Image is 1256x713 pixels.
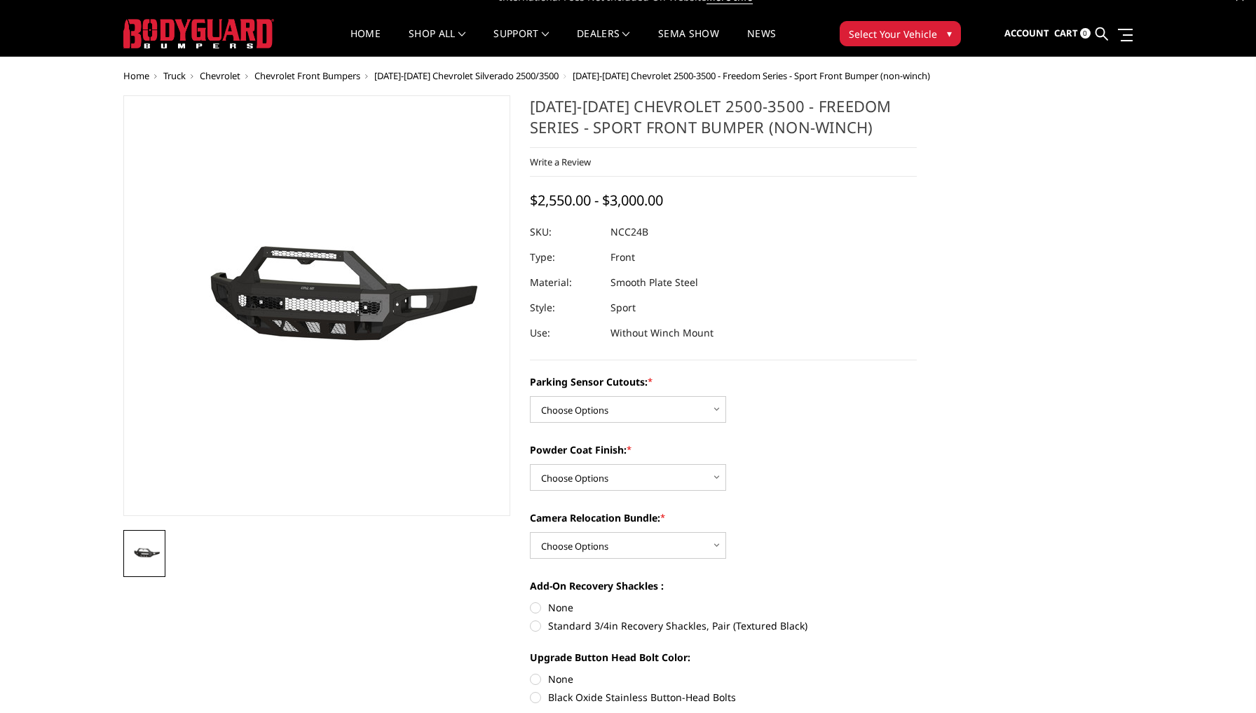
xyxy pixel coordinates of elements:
[530,600,917,615] label: None
[947,26,952,41] span: ▾
[1054,27,1078,39] span: Cart
[530,578,917,593] label: Add-On Recovery Shackles :
[530,320,600,346] dt: Use:
[123,95,510,516] a: 2024-2025 Chevrolet 2500-3500 - Freedom Series - Sport Front Bumper (non-winch)
[493,29,549,56] a: Support
[530,442,917,457] label: Powder Coat Finish:
[849,27,937,41] span: Select Your Vehicle
[610,320,714,346] dd: Without Winch Mount
[350,29,381,56] a: Home
[123,69,149,82] a: Home
[530,690,917,705] label: Black Oxide Stainless Button-Head Bolts
[1004,27,1049,39] span: Account
[254,69,360,82] a: Chevrolet Front Bumpers
[530,510,917,525] label: Camera Relocation Bundle:
[530,618,917,633] label: Standard 3/4in Recovery Shackles, Pair (Textured Black)
[1004,15,1049,53] a: Account
[409,29,465,56] a: shop all
[658,29,719,56] a: SEMA Show
[374,69,559,82] a: [DATE]-[DATE] Chevrolet Silverado 2500/3500
[530,95,917,148] h1: [DATE]-[DATE] Chevrolet 2500-3500 - Freedom Series - Sport Front Bumper (non-winch)
[577,29,630,56] a: Dealers
[1054,15,1091,53] a: Cart 0
[1080,28,1091,39] span: 0
[573,69,930,82] span: [DATE]-[DATE] Chevrolet 2500-3500 - Freedom Series - Sport Front Bumper (non-winch)
[610,219,648,245] dd: NCC24B
[163,69,186,82] a: Truck
[530,650,917,665] label: Upgrade Button Head Bolt Color:
[530,245,600,270] dt: Type:
[747,29,776,56] a: News
[610,270,698,295] dd: Smooth Plate Steel
[610,295,636,320] dd: Sport
[200,69,240,82] a: Chevrolet
[530,156,591,168] a: Write a Review
[530,672,917,686] label: None
[530,295,600,320] dt: Style:
[530,270,600,295] dt: Material:
[530,219,600,245] dt: SKU:
[530,374,917,389] label: Parking Sensor Cutouts:
[123,19,274,48] img: BODYGUARD BUMPERS
[840,21,961,46] button: Select Your Vehicle
[530,191,663,210] span: $2,550.00 - $3,000.00
[610,245,635,270] dd: Front
[128,546,161,562] img: 2024-2025 Chevrolet 2500-3500 - Freedom Series - Sport Front Bumper (non-winch)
